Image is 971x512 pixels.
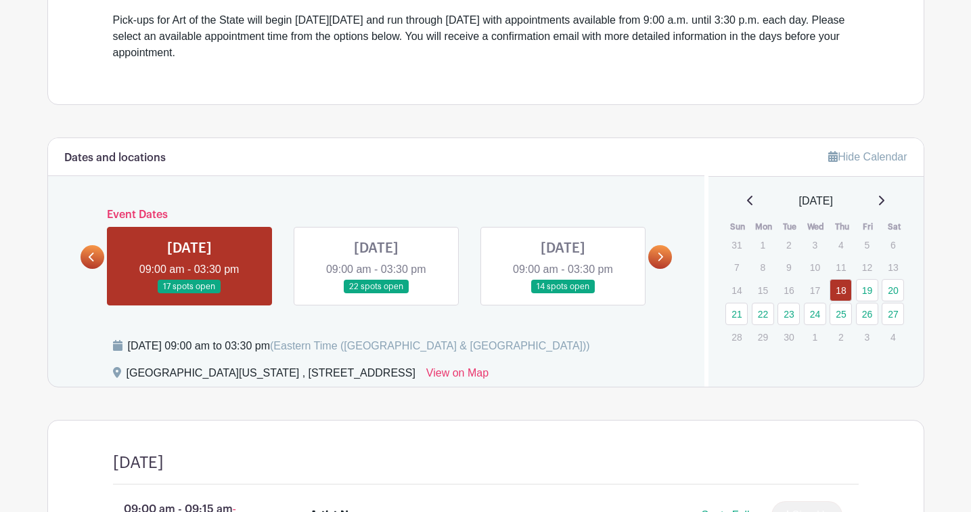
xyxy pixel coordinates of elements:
[882,257,904,278] p: 13
[270,340,590,351] span: (Eastern Time ([GEOGRAPHIC_DATA] & [GEOGRAPHIC_DATA]))
[777,234,800,255] p: 2
[725,303,748,325] a: 21
[882,326,904,347] p: 4
[127,365,415,387] div: [GEOGRAPHIC_DATA][US_STATE] , [STREET_ADDRESS]
[777,280,800,301] p: 16
[882,234,904,255] p: 6
[725,280,748,301] p: 14
[804,303,826,325] a: 24
[752,280,774,301] p: 15
[804,280,826,301] p: 17
[777,220,803,234] th: Tue
[856,326,878,347] p: 3
[830,326,852,347] p: 2
[804,257,826,278] p: 10
[725,220,751,234] th: Sun
[426,365,489,387] a: View on Map
[830,234,852,255] p: 4
[881,220,907,234] th: Sat
[725,326,748,347] p: 28
[104,209,649,221] h6: Event Dates
[777,257,800,278] p: 9
[804,326,826,347] p: 1
[752,303,774,325] a: 22
[856,279,878,301] a: 19
[113,453,164,473] h4: [DATE]
[830,303,852,325] a: 25
[830,257,852,278] p: 11
[830,279,852,301] a: 18
[882,303,904,325] a: 27
[725,257,748,278] p: 7
[804,234,826,255] p: 3
[803,220,830,234] th: Wed
[799,193,833,209] span: [DATE]
[113,12,859,61] div: Pick-ups for Art of the State will begin [DATE][DATE] and run through [DATE] with appointments av...
[128,338,590,354] div: [DATE] 09:00 am to 03:30 pm
[856,303,878,325] a: 26
[829,220,855,234] th: Thu
[777,303,800,325] a: 23
[751,220,777,234] th: Mon
[856,257,878,278] p: 12
[828,151,907,163] a: Hide Calendar
[855,220,882,234] th: Fri
[752,326,774,347] p: 29
[64,152,166,165] h6: Dates and locations
[882,279,904,301] a: 20
[856,234,878,255] p: 5
[777,326,800,347] p: 30
[725,234,748,255] p: 31
[752,234,774,255] p: 1
[752,257,774,278] p: 8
